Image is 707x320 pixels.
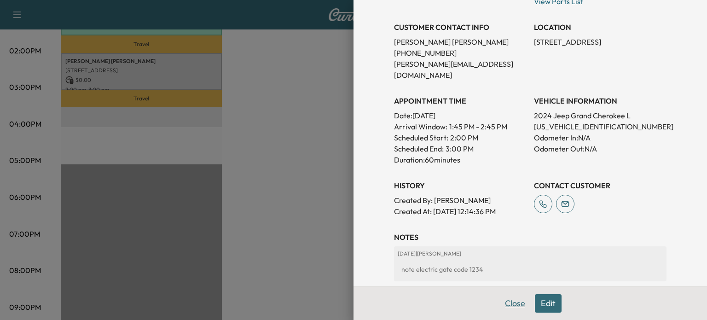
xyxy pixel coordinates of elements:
h3: APPOINTMENT TIME [394,95,527,106]
p: Created At : [DATE] 12:14:36 PM [394,206,527,217]
p: 2024 Jeep Grand Cherokee L [534,110,666,121]
p: Scheduled Start: [394,132,448,143]
h3: NOTES [394,232,666,243]
span: 1:45 PM - 2:45 PM [449,121,507,132]
p: Odometer Out: N/A [534,143,666,154]
p: [PERSON_NAME][EMAIL_ADDRESS][DOMAIN_NAME] [394,58,527,81]
p: [PHONE_NUMBER] [394,47,527,58]
button: Edit [535,294,562,313]
p: Odometer In: N/A [534,132,666,143]
p: [STREET_ADDRESS] [534,36,666,47]
button: Close [499,294,531,313]
p: [PERSON_NAME] [PERSON_NAME] [394,36,527,47]
p: Scheduled End: [394,143,444,154]
p: 3:00 PM [446,143,474,154]
h3: History [394,180,527,191]
h3: CUSTOMER CONTACT INFO [394,22,527,33]
h3: CONTACT CUSTOMER [534,180,666,191]
h3: LOCATION [534,22,666,33]
p: 2:00 PM [450,132,478,143]
p: Duration: 60 minutes [394,154,527,165]
p: [DATE] | [PERSON_NAME] [398,250,663,257]
div: note electric gate code 1234 [398,261,663,278]
p: Created By : [PERSON_NAME] [394,195,527,206]
h3: VEHICLE INFORMATION [534,95,666,106]
p: Date: [DATE] [394,110,527,121]
p: [US_VEHICLE_IDENTIFICATION_NUMBER] [534,121,666,132]
p: Arrival Window: [394,121,527,132]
